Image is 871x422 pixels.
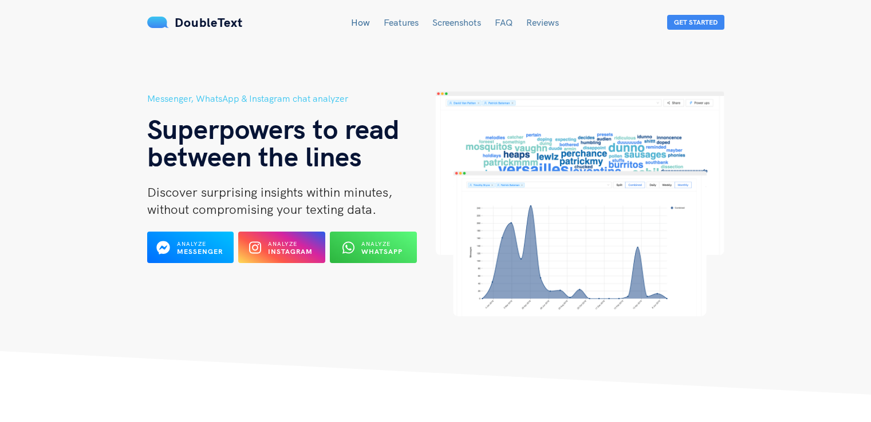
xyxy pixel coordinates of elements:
button: Get Started [667,15,724,30]
img: hero [436,91,724,316]
a: Screenshots [432,17,481,28]
span: Superpowers to read [147,112,400,146]
a: Features [384,17,419,28]
a: How [351,17,370,28]
b: WhatsApp [361,247,403,256]
span: Analyze [177,240,206,248]
a: Analyze Messenger [147,246,234,257]
span: Analyze [361,240,391,248]
img: mS3x8y1f88AAAAABJRU5ErkJggg== [147,17,169,28]
button: Analyze Instagram [238,232,325,263]
span: without compromising your texting data. [147,201,376,217]
button: Analyze Messenger [147,232,234,263]
a: FAQ [495,17,513,28]
a: Reviews [526,17,559,28]
a: Analyze Instagram [238,246,325,257]
span: DoubleText [175,14,243,30]
a: DoubleText [147,14,243,30]
b: Instagram [268,247,313,256]
h5: Messenger, WhatsApp & Instagram chat analyzer [147,91,436,106]
b: Messenger [177,247,223,256]
span: Analyze [268,240,297,248]
button: Analyze WhatsApp [330,232,417,263]
span: between the lines [147,139,362,173]
span: Discover surprising insights within minutes, [147,184,392,200]
a: Analyze WhatsApp [330,246,417,257]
